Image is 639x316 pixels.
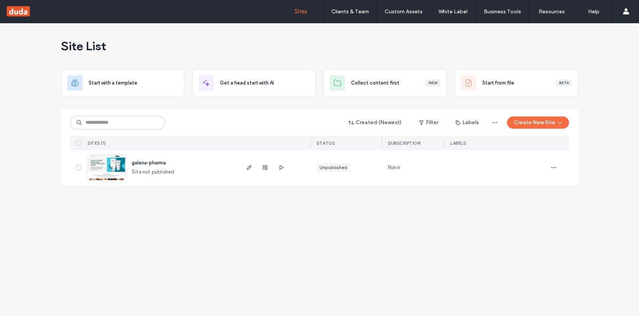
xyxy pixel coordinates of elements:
div: Unpublished [319,164,347,171]
span: STATUS [316,140,335,146]
a: galena-pharma [132,160,166,166]
button: Labels [449,117,486,129]
div: Start with a template [61,69,184,97]
div: Start from fileBeta [455,69,578,97]
span: Get a head start with AI [220,79,274,87]
span: LABELS [450,140,466,146]
div: New [426,80,440,86]
button: Create New Site [507,117,569,129]
label: Sites [294,8,307,15]
span: SUBSCRIPTION [388,140,420,146]
span: Start from file [482,79,514,87]
button: Created (Newest) [342,117,409,129]
span: Site not published [132,168,175,176]
div: Collect content firstNew [323,69,447,97]
label: Business Tools [484,8,521,15]
span: Site List [61,38,106,54]
span: Collect content first [351,79,399,87]
label: Help [588,8,599,15]
label: Custom Assets [385,8,423,15]
button: Filter [412,117,446,129]
span: Start with a template [89,79,137,87]
span: SITES (1) [87,140,106,146]
label: Resources [539,8,565,15]
span: None [388,164,400,171]
label: White Label [439,8,467,15]
label: Clients & Team [331,8,369,15]
div: Beta [556,80,572,86]
div: Get a head start with AI [192,69,316,97]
